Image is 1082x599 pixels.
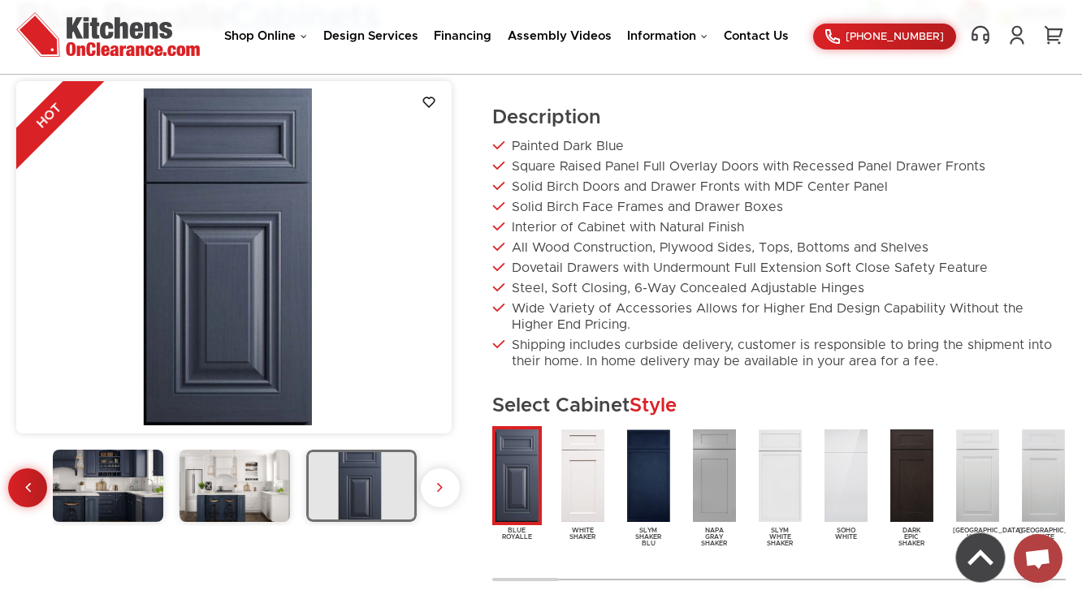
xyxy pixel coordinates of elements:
[690,426,739,547] a: NapaGrayShaker
[558,426,608,541] a: WhiteShaker
[492,199,1066,215] li: Solid Birch Face Frames and Drawer Boxes
[813,24,956,50] a: [PHONE_NUMBER]
[434,30,491,42] a: Financing
[492,394,1066,418] h2: Select Cabinet
[492,426,542,541] a: BlueRoyalle
[690,426,739,525] img: Napa_Gray_Shaker_sample_door_1.1.jpg
[180,450,290,521] img: 1673522188-l-Sample%20-PB21_full_kitchen.jpg
[846,32,944,42] span: [PHONE_NUMBER]
[953,426,1002,541] a: [GEOGRAPHIC_DATA]White
[492,260,1066,276] li: Dovetail Drawers with Undermount Full Extension Soft Close Safety Feature
[755,426,805,525] img: SWH_1.2.jpg
[558,426,608,525] img: door_36_3249_3298_whiteShaker_sample_1.1.jpg
[492,300,1066,333] li: Wide Variety of Accessories Allows for Higher End Design Capability Without the Higher End Pricing.
[492,179,1066,195] li: Solid Birch Doors and Drawer Fronts with MDF Center Panel
[492,106,1066,130] h2: Description
[492,280,1066,296] li: Steel, Soft Closing, 6-Way Concealed Adjustable Hinges
[755,426,805,547] a: SlymWhiteShaker
[508,30,612,42] a: Assembly Videos
[953,426,1002,525] img: door_36_4077_4078_door_OW_1.1.JPG
[492,219,1066,235] li: Interior of Cabinet with Natural Finish
[887,426,937,525] img: door_36_3723_3773_Door_DES_1.1.jpg
[624,426,673,525] img: SBU_1.2.jpg
[1019,426,1068,525] img: door_36_4204_4205_Yorktownwhite_sample_1.1.jpg
[492,239,1066,256] li: All Wood Construction, Plywood Sides, Tops, Bottoms and Shelves
[1019,426,1068,541] a: [GEOGRAPHIC_DATA]White
[724,30,789,42] a: Contact Us
[16,81,452,429] img: gallery_36_5803_5804_1_pb21sample_4.jpg
[821,426,871,525] img: door_36_7164_7167_SOW_1.1.jpg
[16,12,200,57] img: Kitchens On Clearance
[624,426,673,547] a: SlymShakerBlu
[53,450,163,521] img: 1673522188-BRY_GAL_4.jpg
[323,30,418,42] a: Design Services
[887,426,937,547] a: DarkEpicShaker
[492,158,1066,175] li: Square Raised Panel Full Overlay Doors with Recessed Panel Drawer Fronts
[306,450,417,521] img: gallery_36_5803_5804_1_pb21sample_4.jpg
[1014,534,1063,583] div: Open chat
[627,30,708,42] a: Information
[821,426,871,541] a: SohoWhite
[492,337,1066,369] li: Shipping includes curbside delivery, customer is responsible to bring the shipment into their hom...
[224,30,307,42] a: Shop Online
[956,533,1005,582] img: Back to top
[492,138,1066,154] li: Painted Dark Blue
[492,426,542,525] img: sample_pb21.jpg
[630,396,677,416] span: Style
